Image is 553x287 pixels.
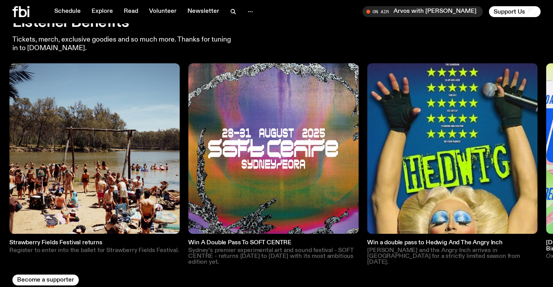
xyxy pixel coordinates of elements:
h3: Win a double pass to Hedwig And The Angry Inch [367,240,537,246]
a: Win a double pass to Hedwig And The Angry Inch[PERSON_NAME] and the Angry Inch arrives in [GEOGRA... [367,63,537,265]
a: Explore [87,6,118,17]
p: Sydney’s premier experimental art and sound festival - SOFT CENTRE - returns [DATE] to [DATE] wit... [188,248,359,266]
button: Support Us [489,6,541,17]
a: Strawberry Fields Festival returnsRegister to enter into the ballet for Strawberry Fields Festival. [9,63,180,265]
a: Win A Double Pass To SOFT CENTRESydney’s premier experimental art and sound festival - SOFT CENTR... [188,63,359,265]
img: Event banner poster for SOFT CENTRE Festival with white text in the middle and silver designs aro... [188,63,359,234]
h2: Listener Benefits [12,16,541,30]
a: Read [119,6,143,17]
img: A photo of a person in drag with their hands raised, holding a microphone. [367,63,537,234]
a: Newsletter [183,6,224,17]
img: Crowd gathered on the shore of the beach. [9,63,180,234]
span: Support Us [494,8,525,15]
p: [PERSON_NAME] and the Angry Inch arrives in [GEOGRAPHIC_DATA] for a strictly limited season from ... [367,248,537,266]
a: Schedule [50,6,85,17]
p: Tickets, merch, exclusive goodies and so much more. Thanks for tuning in to [DOMAIN_NAME]. [12,36,236,52]
a: Volunteer [144,6,181,17]
p: Register to enter into the ballet for Strawberry Fields Festival. [9,248,180,254]
h3: Win A Double Pass To SOFT CENTRE [188,240,359,246]
h3: Strawberry Fields Festival returns [9,240,180,246]
button: Become a supporter [12,275,79,285]
button: On AirArvos with [PERSON_NAME] [362,6,483,17]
